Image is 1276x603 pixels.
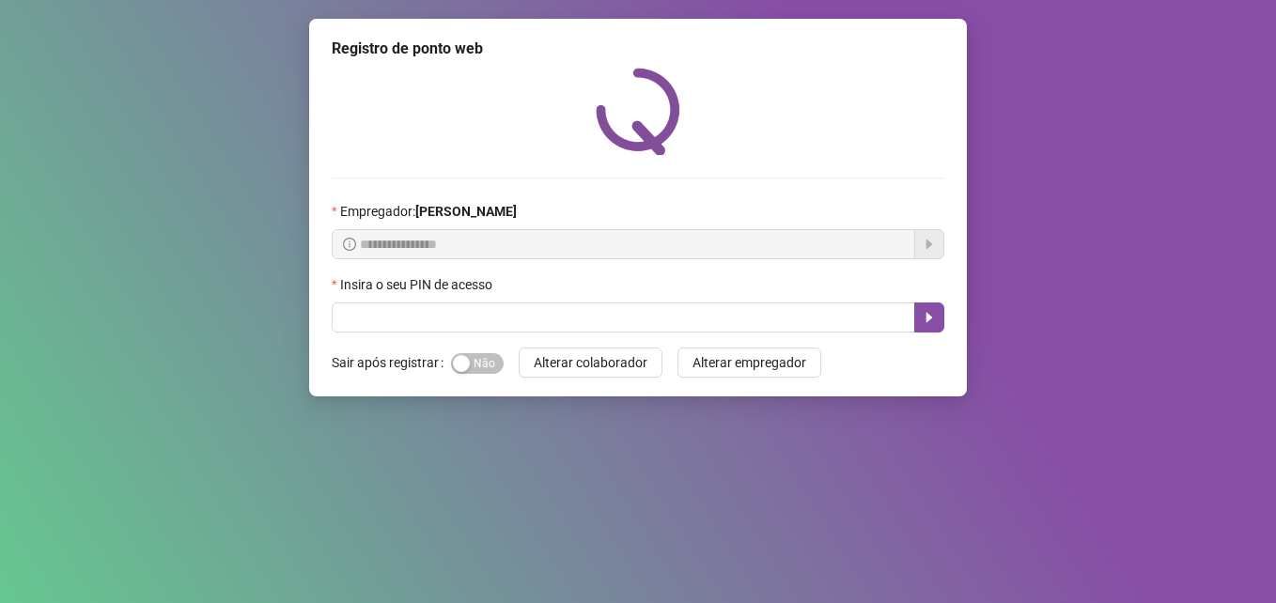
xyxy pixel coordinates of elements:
strong: [PERSON_NAME] [415,204,517,219]
label: Insira o seu PIN de acesso [332,274,505,295]
span: Alterar empregador [692,352,806,373]
span: caret-right [922,310,937,325]
div: Registro de ponto web [332,38,944,60]
button: Alterar empregador [677,348,821,378]
span: Alterar colaborador [534,352,647,373]
button: Alterar colaborador [519,348,662,378]
img: QRPoint [596,68,680,155]
span: info-circle [343,238,356,251]
span: Empregador : [340,201,517,222]
label: Sair após registrar [332,348,451,378]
